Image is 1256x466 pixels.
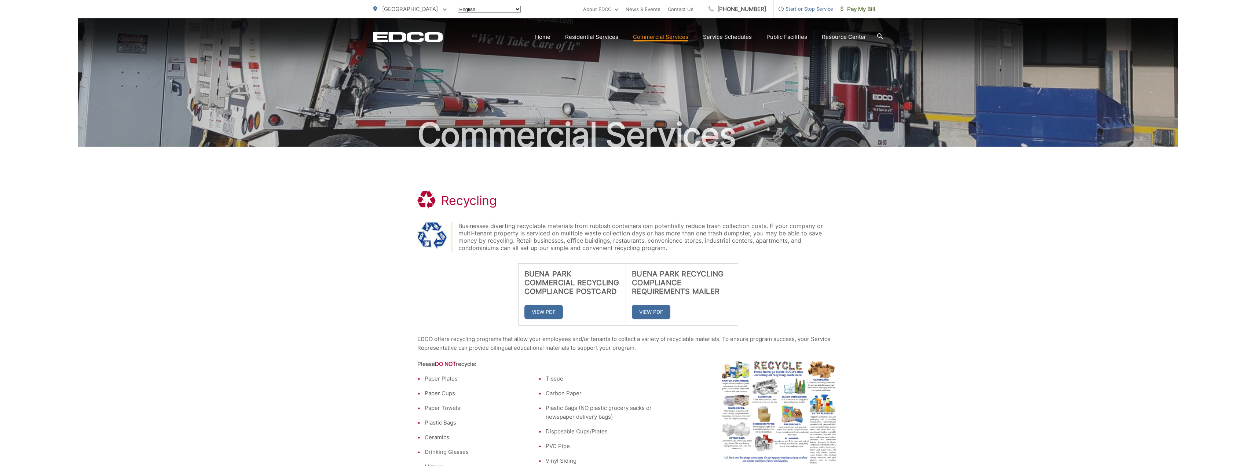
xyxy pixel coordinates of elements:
[546,404,659,421] li: Plastic Bags (NO plastic grocery sacks or newspaper delivery bags)
[458,6,521,13] select: Select a language
[626,5,660,14] a: News & Events
[766,33,807,41] a: Public Facilities
[417,222,447,249] img: Recycling Symbol
[425,418,538,427] li: Plastic Bags
[546,456,659,465] li: Vinyl Siding
[703,33,752,41] a: Service Schedules
[546,374,659,383] li: Tissue
[583,5,618,14] a: About EDCO
[546,389,659,398] li: Carbon Paper
[546,442,659,451] li: PVC Pipe
[435,360,456,367] strong: DO NOT
[668,5,693,14] a: Contact Us
[565,33,618,41] a: Residential Services
[425,374,538,383] li: Paper Plates
[425,448,538,456] li: Drinking Glasses
[632,305,670,319] a: View PDF
[632,269,732,296] h2: Buena Park Recycling Compliance Requirements Mailer
[373,117,883,153] h2: Commercial Services
[417,360,659,374] th: Please recycle:
[417,335,839,352] p: EDCO offers recycling programs that allow your employees and/or tenants to collect a variety of r...
[382,5,438,12] span: [GEOGRAPHIC_DATA]
[718,360,839,466] img: image
[458,222,839,252] div: Businesses diverting recyclable materials from rubbish containers can potentially reduce trash co...
[546,427,659,436] li: Disposable Cups/Plates
[633,33,688,41] a: Commercial Services
[535,33,550,41] a: Home
[822,33,866,41] a: Resource Center
[425,404,538,412] li: Paper Towels
[841,5,875,14] span: Pay My Bill
[425,389,538,398] li: Paper Cups
[524,305,563,319] a: View PDF
[425,433,538,442] li: Ceramics
[373,32,443,42] a: EDCD logo. Return to the homepage.
[524,269,620,296] h2: Buena Park Commercial Recycling Compliance Postcard
[441,193,497,208] h1: Recycling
